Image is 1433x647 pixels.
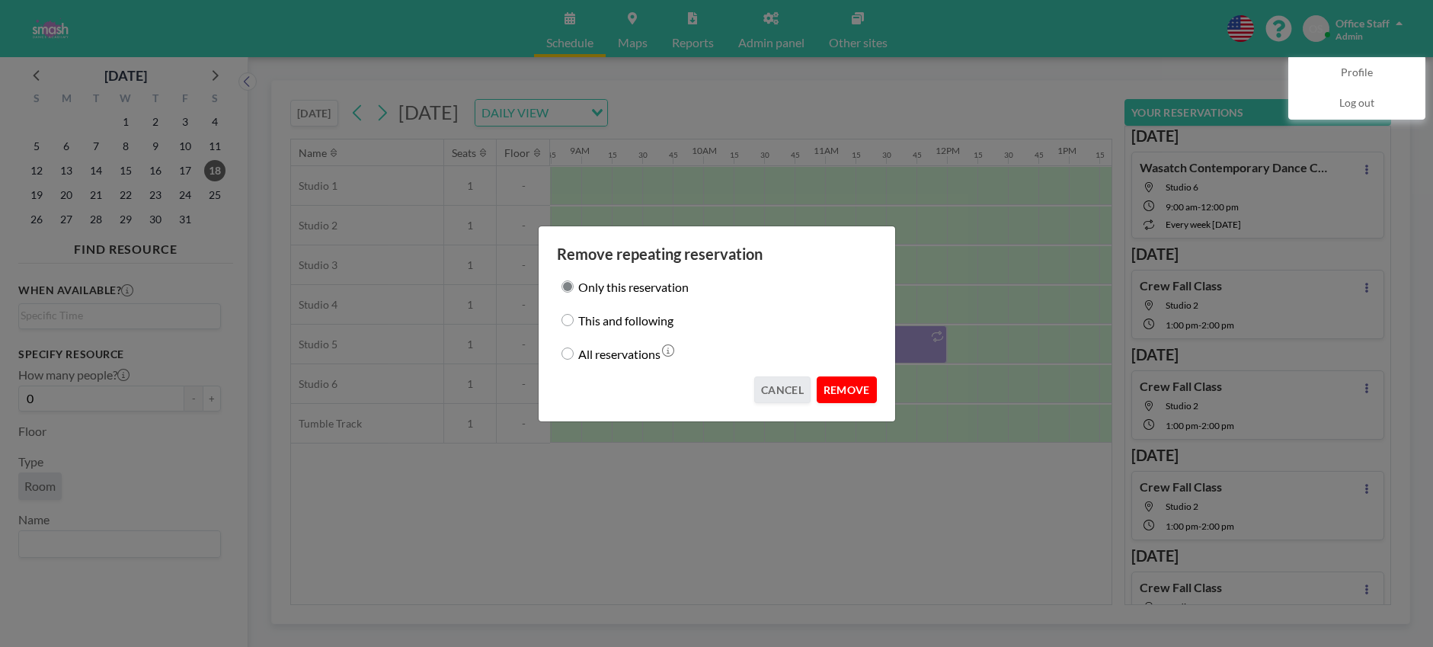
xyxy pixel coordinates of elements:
span: Log out [1339,96,1374,111]
span: Profile [1341,66,1373,81]
button: CANCEL [754,376,811,403]
h3: Remove repeating reservation [557,245,877,264]
label: This and following [578,309,673,331]
a: Log out [1289,88,1425,119]
button: REMOVE [817,376,877,403]
label: Only this reservation [578,276,689,297]
label: All reservations [578,343,661,364]
a: Profile [1289,58,1425,88]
